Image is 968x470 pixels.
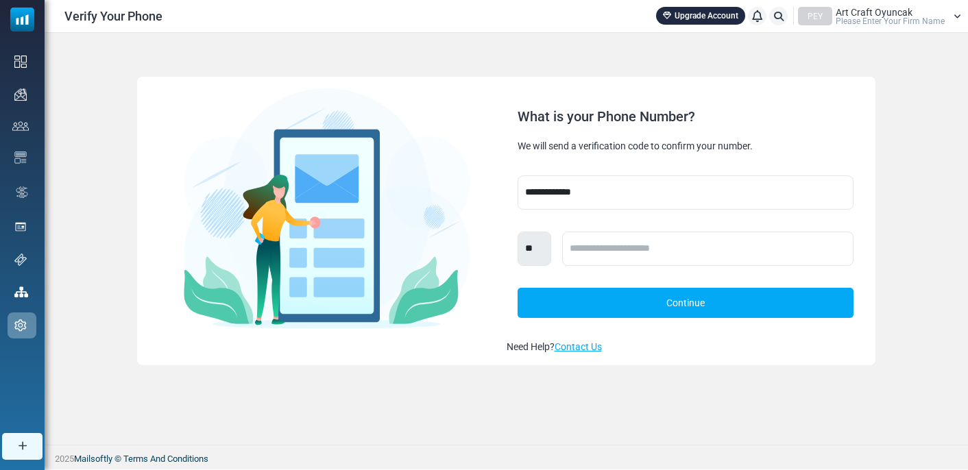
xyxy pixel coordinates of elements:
[14,319,27,332] img: settings-icon.svg
[518,288,854,318] a: Continue
[798,7,832,25] div: PEY
[656,7,745,25] a: Upgrade Account
[14,253,27,266] img: support-icon.svg
[14,221,27,233] img: landing_pages.svg
[518,140,854,153] div: We will send a verification code to confirm your number.
[45,445,968,469] footer: 2025
[64,7,162,25] span: Verify Your Phone
[555,341,602,352] a: Contact Us
[518,110,854,123] div: What is your Phone Number?
[14,88,27,101] img: campaigns-icon.png
[123,454,208,464] span: translation missing: en.layouts.footer.terms_and_conditions
[14,55,27,68] img: dashboard-icon.svg
[123,454,208,464] a: Terms And Conditions
[836,8,912,17] span: Art Craft Oyuncak
[836,17,945,25] span: Please Enter Your Firm Name
[798,7,961,25] a: PEY Art Craft Oyuncak Please Enter Your Firm Name
[74,454,121,464] a: Mailsoftly ©
[14,151,27,164] img: email-templates-icon.svg
[12,121,29,131] img: contacts-icon.svg
[14,184,29,200] img: workflow.svg
[10,8,34,32] img: mailsoftly_icon_blue_white.svg
[507,340,865,354] div: Need Help?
